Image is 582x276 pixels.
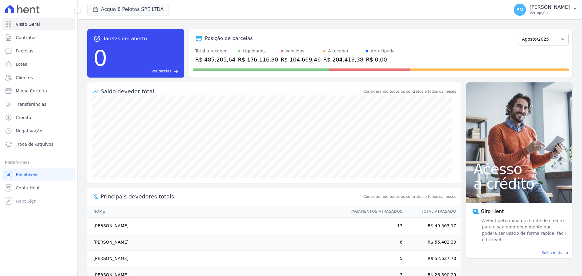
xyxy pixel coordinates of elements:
[323,55,363,64] div: R$ 204.419,38
[16,75,33,81] span: Clientes
[16,185,40,191] span: Conta Hent
[2,182,75,194] a: Conta Hent
[564,251,569,255] span: east
[87,205,345,218] th: Nome
[87,251,345,267] td: [PERSON_NAME]
[110,68,178,74] a: Ver tarefas east
[101,87,362,95] div: Saldo devedor total
[530,4,570,10] p: [PERSON_NAME]
[16,171,38,178] span: Recebíveis
[286,48,304,54] div: Vencidos
[363,194,456,199] span: Considerando todos os contratos e todos os meses
[87,218,345,234] td: [PERSON_NAME]
[195,55,236,64] div: R$ 485.205,64
[2,71,75,84] a: Clientes
[2,85,75,97] a: Minha Carteira
[87,4,169,15] button: Acqua 8 Pelotas SPE LTDA
[205,35,253,42] div: Posição de parcelas
[16,35,36,41] span: Contratos
[542,250,562,256] span: Saiba mais
[243,48,266,54] div: Liquidados
[470,250,569,256] a: Saiba mais east
[87,234,345,251] td: [PERSON_NAME]
[345,218,403,234] td: 17
[281,55,321,64] div: R$ 104.669,46
[101,192,362,201] span: Principais devedores totais
[2,98,75,110] a: Transferências
[16,101,46,107] span: Transferências
[345,234,403,251] td: 6
[16,115,31,121] span: Crédito
[509,1,582,18] button: RM [PERSON_NAME] Ver opções
[152,68,171,74] span: Ver tarefas
[16,61,27,67] span: Lotes
[345,251,403,267] td: 5
[238,55,278,64] div: R$ 176.116,80
[371,48,395,54] div: Antecipado
[5,159,72,166] div: Plataformas
[481,218,566,243] span: A Hent determina um limite de crédito para o seu empreendimento que poderá ser usado de forma ráp...
[473,176,565,191] span: a crédito
[2,111,75,124] a: Crédito
[16,48,33,54] span: Parcelas
[481,208,504,215] span: Giro Hent
[530,10,570,15] p: Ver opções
[403,205,461,218] th: Total Atrasado
[2,32,75,44] a: Contratos
[473,162,565,176] span: Acesso
[103,35,147,42] span: Tarefas em aberto
[93,35,101,42] span: task_alt
[2,125,75,137] a: Negativação
[2,45,75,57] a: Parcelas
[517,8,523,12] span: RM
[403,218,461,234] td: R$ 49.563,17
[93,42,107,74] div: 0
[345,205,403,218] th: Pagamentos Atrasados
[174,69,178,74] span: east
[2,168,75,181] a: Recebíveis
[195,48,236,54] div: Total a receber
[2,58,75,70] a: Lotes
[366,55,395,64] div: R$ 0,00
[16,141,53,147] span: Troca de Arquivos
[16,21,40,27] span: Visão Geral
[16,88,47,94] span: Minha Carteira
[403,234,461,251] td: R$ 55.402,39
[363,89,456,94] div: Considerando todos os contratos e todos os meses
[328,48,349,54] div: A receber
[2,138,75,150] a: Troca de Arquivos
[2,18,75,30] a: Visão Geral
[16,128,42,134] span: Negativação
[403,251,461,267] td: R$ 52.637,70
